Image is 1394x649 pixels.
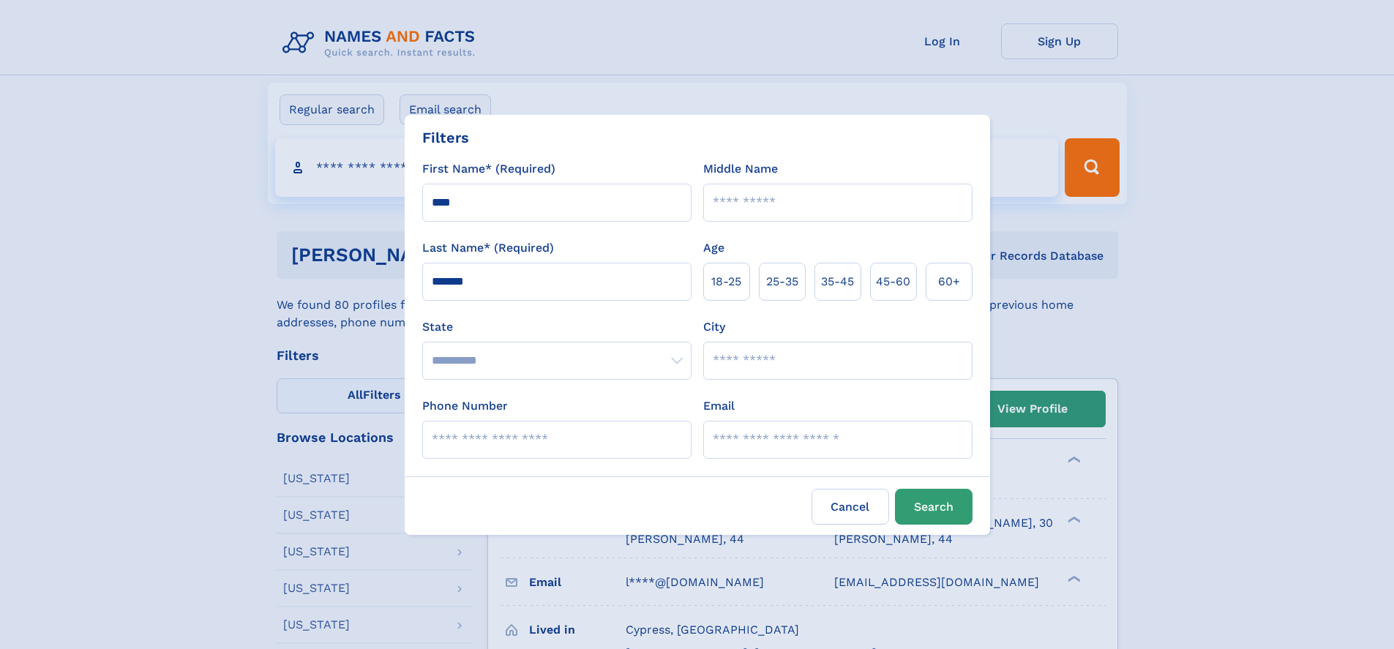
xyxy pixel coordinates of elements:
span: 60+ [938,273,960,290]
button: Search [895,489,973,525]
label: First Name* (Required) [422,160,555,178]
span: 18‑25 [711,273,741,290]
label: Middle Name [703,160,778,178]
label: Phone Number [422,397,508,415]
div: Filters [422,127,469,149]
label: Last Name* (Required) [422,239,554,257]
span: 25‑35 [766,273,798,290]
label: Age [703,239,724,257]
span: 45‑60 [876,273,910,290]
label: Cancel [812,489,889,525]
label: State [422,318,692,336]
label: Email [703,397,735,415]
span: 35‑45 [821,273,854,290]
label: City [703,318,725,336]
